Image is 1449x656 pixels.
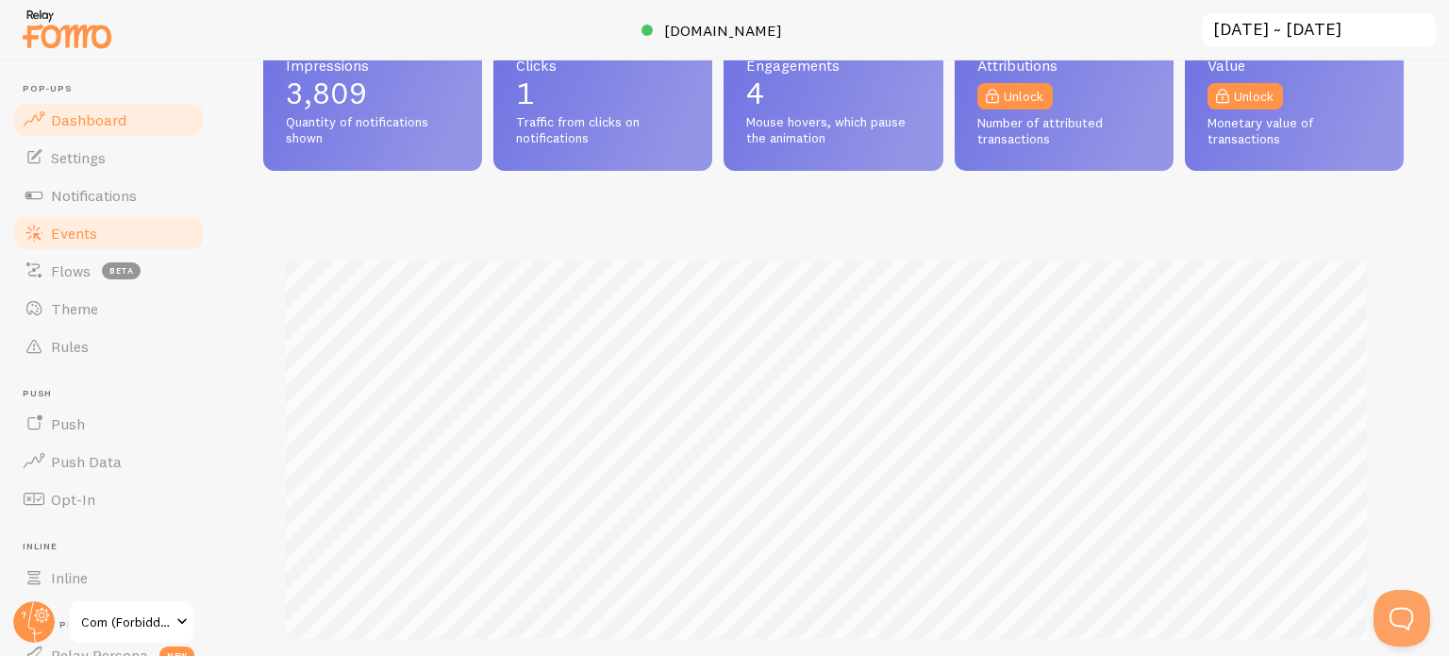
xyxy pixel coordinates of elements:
[11,177,206,214] a: Notifications
[51,110,126,129] span: Dashboard
[11,328,206,365] a: Rules
[51,224,97,243] span: Events
[11,139,206,177] a: Settings
[1374,590,1430,647] iframe: Help Scout Beacon - Open
[51,414,85,433] span: Push
[977,115,1151,148] span: Number of attributed transactions
[23,541,206,553] span: Inline
[68,599,195,645] a: Com (Forbiddenfruit)
[1207,58,1381,73] span: Value
[286,78,459,109] p: 3,809
[11,290,206,328] a: Theme
[11,443,206,480] a: Push Data
[11,101,206,139] a: Dashboard
[11,559,206,597] a: Inline
[516,114,690,147] span: Traffic from clicks on notifications
[51,490,95,509] span: Opt-In
[20,5,114,53] img: fomo-relay-logo-orange.svg
[11,214,206,252] a: Events
[51,148,106,167] span: Settings
[516,78,690,109] p: 1
[102,262,141,279] span: beta
[746,58,920,73] span: Engagements
[23,388,206,400] span: Push
[746,114,920,147] span: Mouse hovers, which pause the animation
[1207,115,1381,148] span: Monetary value of transactions
[51,452,122,471] span: Push Data
[286,58,459,73] span: Impressions
[11,405,206,443] a: Push
[51,261,91,280] span: Flows
[286,114,459,147] span: Quantity of notifications shown
[81,611,171,633] span: Com (Forbiddenfruit)
[1207,83,1283,109] a: Unlock
[23,83,206,95] span: Pop-ups
[51,299,98,318] span: Theme
[11,252,206,290] a: Flows beta
[977,83,1053,109] a: Unlock
[51,568,88,587] span: Inline
[746,78,920,109] p: 4
[977,58,1151,73] span: Attributions
[51,186,137,205] span: Notifications
[516,58,690,73] span: Clicks
[51,337,89,356] span: Rules
[11,480,206,518] a: Opt-In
